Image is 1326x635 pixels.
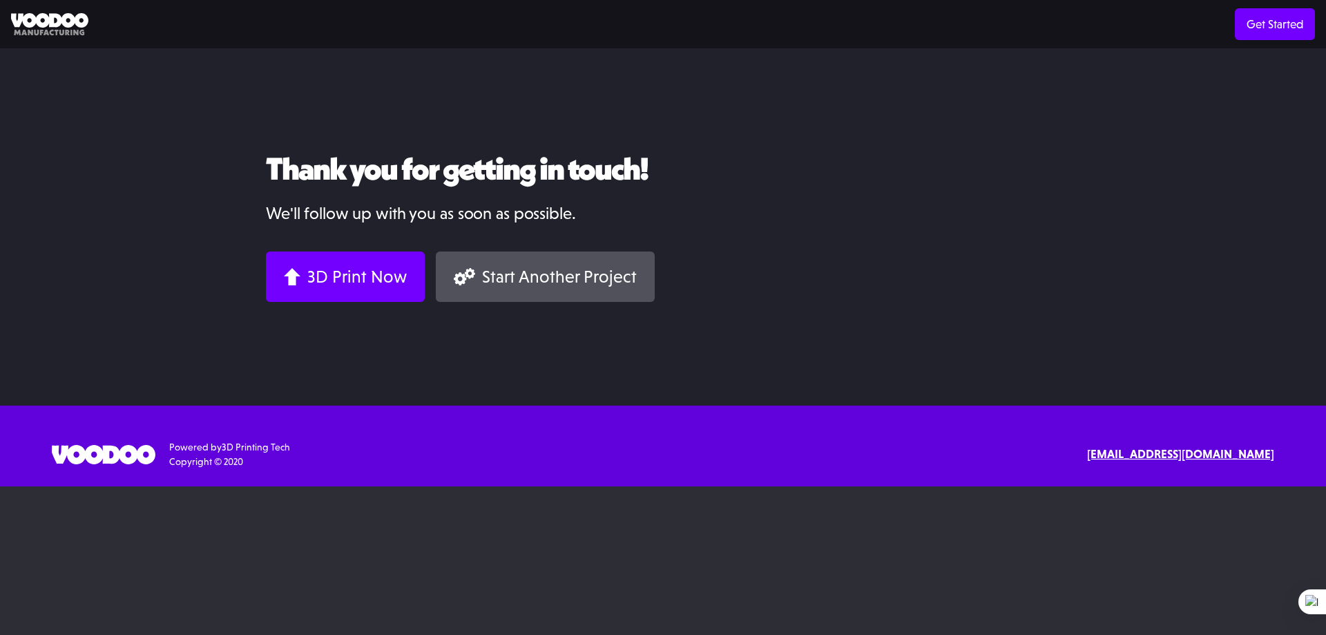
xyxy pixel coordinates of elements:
img: Arrow up [284,268,300,285]
a: [EMAIL_ADDRESS][DOMAIN_NAME] [1087,446,1274,464]
img: Gears [454,268,475,285]
a: 3D Printing Tech [222,442,290,453]
a: 3D Print Now [266,252,425,302]
strong: [EMAIL_ADDRESS][DOMAIN_NAME] [1087,447,1274,461]
a: Get Started [1235,8,1315,40]
div: Start Another Project [482,266,637,287]
a: Start Another Project [436,252,655,302]
img: Voodoo Manufacturing logo [11,13,88,36]
div: Powered by Copyright © 2020 [169,440,290,469]
h2: Thank you for getting in touch! [266,152,1060,187]
div: 3D Print Now [307,266,407,287]
h4: We'll follow up with you as soon as possible. [266,204,1060,224]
